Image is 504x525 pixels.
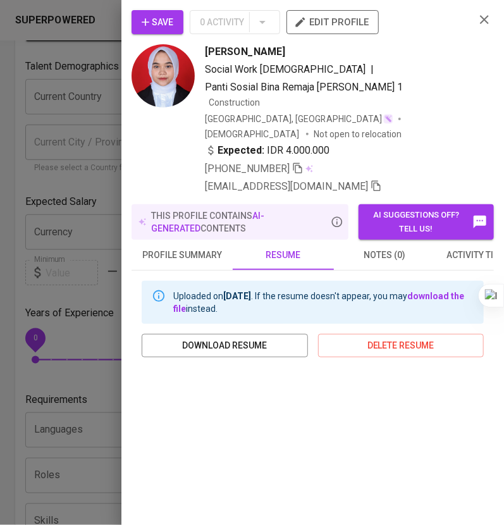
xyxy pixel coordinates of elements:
[151,209,328,235] p: this profile contains contents
[286,16,379,27] a: edit profile
[132,44,195,108] img: 89350cdcd8c548b6cbf8ac9f5d350e14.jpg
[173,285,474,320] div: Uploaded on . If the resume doesn't appear, you may instead.
[139,247,225,263] span: profile summary
[341,247,427,263] span: notes (0)
[142,15,173,30] span: Save
[209,97,260,108] span: Construction
[365,208,488,237] span: AI suggestions off? Tell us!
[240,247,326,263] span: resume
[205,143,329,158] div: IDR 4.000.000
[132,10,183,34] button: Save
[286,10,379,34] button: edit profile
[359,204,494,240] button: AI suggestions off? Tell us!
[142,334,308,357] button: download resume
[223,291,251,301] b: [DATE]
[297,14,369,30] span: edit profile
[318,334,484,357] button: delete resume
[205,163,290,175] span: [PHONE_NUMBER]
[205,128,301,140] span: [DEMOGRAPHIC_DATA]
[371,62,374,77] span: |
[314,128,402,140] p: Not open to relocation
[152,338,298,354] span: download resume
[205,63,366,75] span: Social Work [DEMOGRAPHIC_DATA]
[205,81,403,93] span: Panti Sosial Bina Remaja [PERSON_NAME] 1
[205,113,393,125] div: [GEOGRAPHIC_DATA], [GEOGRAPHIC_DATA]
[218,143,264,158] b: Expected:
[328,338,474,354] span: delete resume
[383,114,393,124] img: magic_wand.svg
[205,180,368,192] span: [EMAIL_ADDRESS][DOMAIN_NAME]
[205,44,285,59] span: [PERSON_NAME]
